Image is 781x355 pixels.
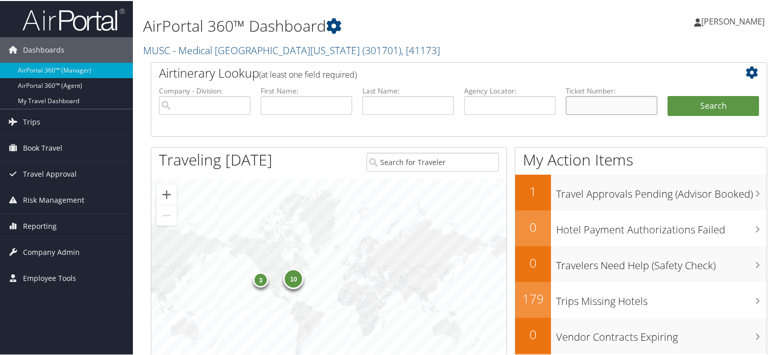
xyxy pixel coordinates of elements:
h2: 179 [515,289,551,306]
span: ( 301701 ) [362,42,401,56]
a: [PERSON_NAME] [694,5,775,36]
button: Search [668,95,759,115]
span: , [ 41173 ] [401,42,440,56]
h3: Vendor Contracts Expiring [556,324,767,343]
div: 10 [283,268,304,288]
span: Book Travel [23,134,62,160]
a: 0Travelers Need Help (Safety Check) [515,245,767,281]
h2: 0 [515,325,551,342]
a: 1Travel Approvals Pending (Advisor Booked) [515,174,767,209]
label: Last Name: [362,85,454,95]
span: Employee Tools [23,265,76,290]
span: Risk Management [23,186,84,212]
label: Ticket Number: [566,85,657,95]
h2: Airtinerary Lookup [159,63,708,81]
input: Search for Traveler [366,152,499,171]
span: Trips [23,108,40,134]
span: [PERSON_NAME] [701,15,765,26]
h3: Hotel Payment Authorizations Failed [556,217,767,236]
button: Zoom in [156,183,177,204]
a: 179Trips Missing Hotels [515,281,767,317]
h3: Trips Missing Hotels [556,288,767,307]
span: Travel Approval [23,160,77,186]
label: Agency Locator: [464,85,556,95]
span: (at least one field required) [259,68,357,79]
label: First Name: [261,85,352,95]
img: airportal-logo.png [22,7,125,31]
button: Zoom out [156,204,177,225]
a: 0Vendor Contracts Expiring [515,317,767,352]
a: 0Hotel Payment Authorizations Failed [515,209,767,245]
h1: Traveling [DATE] [159,148,272,170]
h3: Travel Approvals Pending (Advisor Booked) [556,181,767,200]
div: 3 [253,271,268,287]
h3: Travelers Need Help (Safety Check) [556,252,767,272]
label: Company - Division: [159,85,250,95]
h1: My Action Items [515,148,767,170]
h2: 0 [515,218,551,235]
span: Dashboards [23,36,64,62]
span: Company Admin [23,239,80,264]
h1: AirPortal 360™ Dashboard [143,14,564,36]
a: MUSC - Medical [GEOGRAPHIC_DATA][US_STATE] [143,42,440,56]
h2: 1 [515,182,551,199]
span: Reporting [23,212,57,238]
h2: 0 [515,253,551,271]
